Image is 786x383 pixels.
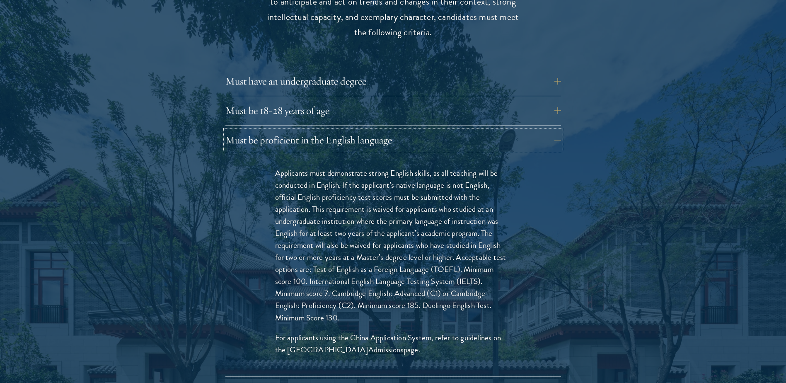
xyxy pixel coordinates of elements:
[225,101,561,121] button: Must be 18-28 years of age
[275,332,511,356] p: For applicants using the China Application System, refer to guidelines on the [GEOGRAPHIC_DATA] p...
[368,344,404,356] a: Admissions
[275,167,511,324] p: Applicants must demonstrate strong English skills, as all teaching will be conducted in English. ...
[225,130,561,150] button: Must be proficient in the English language
[225,71,561,91] button: Must have an undergraduate degree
